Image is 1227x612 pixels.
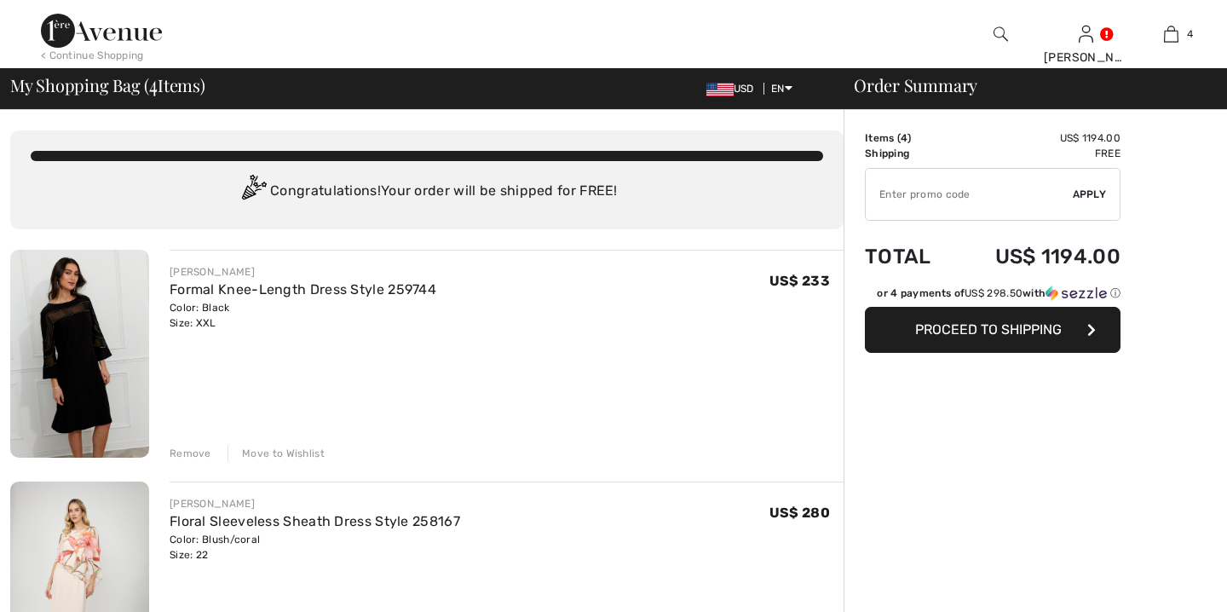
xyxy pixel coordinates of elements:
[965,287,1022,299] span: US$ 298.50
[877,286,1120,301] div: or 4 payments of with
[1164,24,1178,44] img: My Bag
[10,250,149,458] img: Formal Knee-Length Dress Style 259744
[901,132,907,144] span: 4
[706,83,734,96] img: US Dollar
[953,130,1120,146] td: US$ 1194.00
[236,175,270,209] img: Congratulation2.svg
[1187,26,1193,42] span: 4
[706,83,761,95] span: USD
[833,77,1217,94] div: Order Summary
[1079,26,1093,42] a: Sign In
[771,83,792,95] span: EN
[1044,49,1127,66] div: [PERSON_NAME]
[1079,24,1093,44] img: My Info
[228,446,325,461] div: Move to Wishlist
[865,228,953,286] td: Total
[170,446,211,461] div: Remove
[865,307,1120,353] button: Proceed to Shipping
[953,228,1120,286] td: US$ 1194.00
[1046,286,1107,301] img: Sezzle
[994,24,1008,44] img: search the website
[1129,24,1213,44] a: 4
[953,146,1120,161] td: Free
[41,48,144,63] div: < Continue Shopping
[31,175,823,209] div: Congratulations! Your order will be shipped for FREE!
[170,532,460,563] div: Color: Blush/coral Size: 22
[149,72,158,95] span: 4
[1073,187,1107,202] span: Apply
[170,496,460,511] div: [PERSON_NAME]
[170,300,436,331] div: Color: Black Size: XXL
[865,286,1120,307] div: or 4 payments ofUS$ 298.50withSezzle Click to learn more about Sezzle
[769,273,830,289] span: US$ 233
[170,513,460,529] a: Floral Sleeveless Sheath Dress Style 258167
[865,130,953,146] td: Items ( )
[915,321,1062,338] span: Proceed to Shipping
[769,505,830,521] span: US$ 280
[41,14,162,48] img: 1ère Avenue
[170,281,436,297] a: Formal Knee-Length Dress Style 259744
[865,146,953,161] td: Shipping
[866,169,1073,220] input: Promo code
[10,77,205,94] span: My Shopping Bag ( Items)
[170,264,436,280] div: [PERSON_NAME]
